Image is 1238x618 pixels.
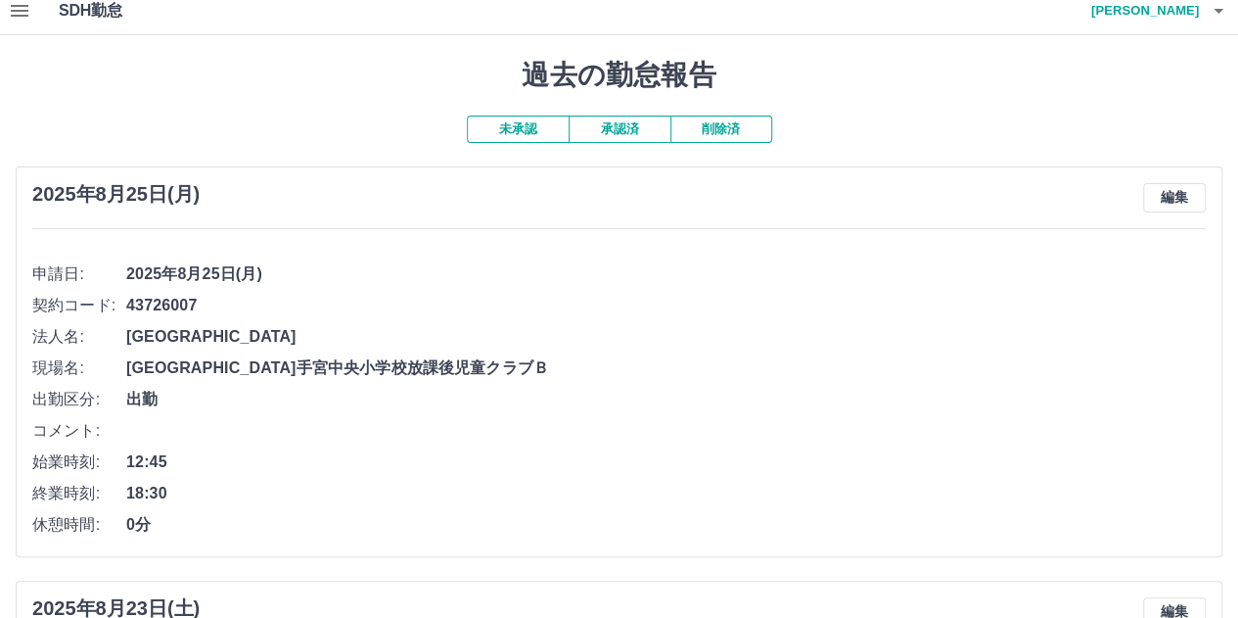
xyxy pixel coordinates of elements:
[32,325,126,349] span: 法人名:
[32,262,126,286] span: 申請日:
[126,357,1206,380] span: [GEOGRAPHIC_DATA]手宮中央小学校放課後児童クラブＢ
[1143,183,1206,213] button: 編集
[126,325,1206,349] span: [GEOGRAPHIC_DATA]
[32,388,126,411] span: 出勤区分:
[467,116,569,143] button: 未承認
[32,419,126,443] span: コメント:
[16,59,1222,92] h1: 過去の勤怠報告
[126,388,1206,411] span: 出勤
[126,262,1206,286] span: 2025年8月25日(月)
[32,294,126,317] span: 契約コード:
[32,513,126,537] span: 休憩時間:
[126,451,1206,474] span: 12:45
[126,482,1206,505] span: 18:30
[670,116,772,143] button: 削除済
[32,482,126,505] span: 終業時刻:
[32,357,126,380] span: 現場名:
[32,183,200,206] h3: 2025年8月25日(月)
[126,294,1206,317] span: 43726007
[126,513,1206,537] span: 0分
[32,451,126,474] span: 始業時刻:
[569,116,670,143] button: 承認済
